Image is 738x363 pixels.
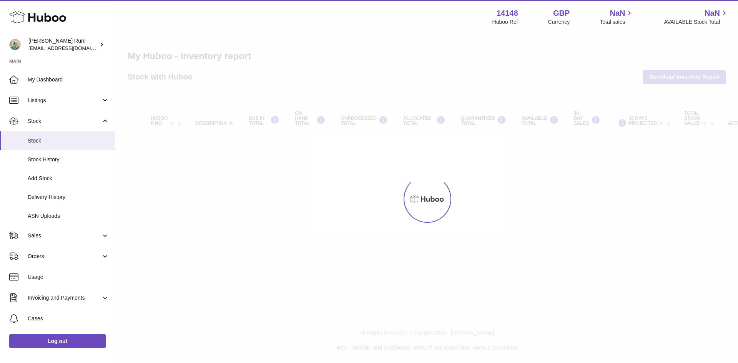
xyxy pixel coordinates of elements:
[497,8,518,18] strong: 14148
[28,37,98,52] div: [PERSON_NAME] Rum
[28,212,109,220] span: ASN Uploads
[664,18,729,26] span: AVAILABLE Stock Total
[664,8,729,26] a: NaN AVAILABLE Stock Total
[28,118,101,125] span: Stock
[28,253,101,260] span: Orders
[548,18,570,26] div: Currency
[600,8,634,26] a: NaN Total sales
[28,45,113,51] span: [EMAIL_ADDRESS][DOMAIN_NAME]
[28,232,101,239] span: Sales
[28,315,109,322] span: Cases
[9,334,106,348] a: Log out
[600,18,634,26] span: Total sales
[553,8,570,18] strong: GBP
[28,156,109,163] span: Stock History
[28,137,109,144] span: Stock
[28,97,101,104] span: Listings
[28,194,109,201] span: Delivery History
[705,8,720,18] span: NaN
[492,18,518,26] div: Huboo Ref
[28,294,101,302] span: Invoicing and Payments
[9,39,21,50] img: mail@bartirum.wales
[610,8,625,18] span: NaN
[28,76,109,83] span: My Dashboard
[28,273,109,281] span: Usage
[28,175,109,182] span: Add Stock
